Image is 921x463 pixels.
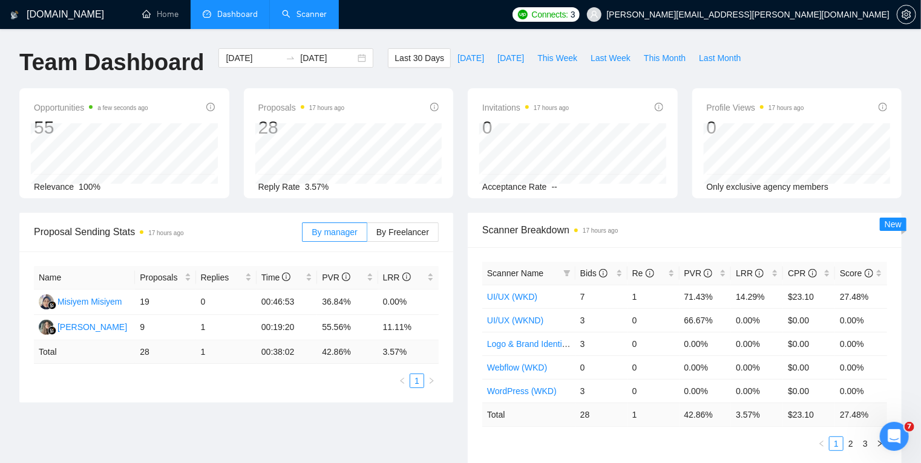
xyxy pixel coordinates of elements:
span: Only exclusive agency members [707,182,829,192]
td: $ 23.10 [783,403,835,426]
td: 0.00% [835,379,887,403]
span: [DATE] [457,51,484,65]
span: By Freelancer [376,227,429,237]
button: setting [897,5,916,24]
a: WordPress (WKD) [487,386,557,396]
td: Total [482,403,575,426]
td: 0 [628,332,680,355]
span: info-circle [599,269,608,277]
td: 1 [196,315,257,340]
span: info-circle [704,269,712,277]
span: New [885,219,902,229]
td: 0.00% [680,332,732,355]
a: Logo & Brand Identity (WKD) [487,339,597,349]
span: Reply Rate [258,182,300,192]
span: info-circle [655,103,663,111]
span: info-circle [755,269,764,277]
img: MM [39,294,54,309]
button: right [873,436,887,451]
span: info-circle [402,273,411,281]
td: 3 [575,332,628,355]
a: UI/UX (WKD) [487,292,537,302]
span: info-circle [282,273,290,281]
td: 42.86 % [317,340,378,364]
span: Invitations [482,100,569,115]
div: [PERSON_NAME] [57,320,127,334]
span: 3.57% [305,182,329,192]
span: Proposals [258,100,345,115]
td: 36.84% [317,290,378,315]
span: Score [840,268,873,278]
span: 3 [571,8,575,21]
span: setting [897,10,916,19]
a: LK[PERSON_NAME] [39,322,127,331]
a: Webflow (WKD) [487,363,547,372]
li: 2 [844,436,858,451]
span: info-circle [646,269,654,277]
td: 66.67% [680,308,732,332]
span: Connects: [532,8,568,21]
td: 0 [628,355,680,379]
td: 0.00% [680,355,732,379]
td: 0 [628,308,680,332]
img: upwork-logo.png [518,10,528,19]
a: 2 [844,437,857,450]
td: 7 [575,285,628,308]
td: 27.48% [835,285,887,308]
span: Bids [580,268,608,278]
td: 1 [628,285,680,308]
span: user [590,10,598,19]
input: End date [300,51,355,65]
div: 28 [258,116,345,139]
span: swap-right [286,53,295,63]
span: info-circle [879,103,887,111]
td: 3.57 % [731,403,783,426]
img: gigradar-bm.png [48,326,56,335]
td: 28 [575,403,628,426]
span: CPR [788,268,816,278]
span: to [286,53,295,63]
td: $0.00 [783,355,835,379]
span: Scanner Breakdown [482,222,887,238]
span: Time [261,273,290,282]
time: 17 hours ago [769,105,804,111]
span: Profile Views [707,100,804,115]
td: $23.10 [783,285,835,308]
img: LK [39,320,54,335]
span: Last Week [591,51,631,65]
td: 71.43% [680,285,732,308]
td: 1 [628,403,680,426]
span: 7 [905,422,914,432]
td: 11.11% [378,315,439,340]
th: Proposals [135,266,195,290]
span: Last Month [699,51,741,65]
a: MMMisiyem Misiyem [39,296,122,306]
time: 17 hours ago [583,227,618,234]
span: By manager [312,227,357,237]
a: setting [897,10,916,19]
div: 0 [707,116,804,139]
li: Next Page [424,374,439,388]
time: 17 hours ago [534,105,569,111]
td: $0.00 [783,332,835,355]
span: -- [552,182,557,192]
li: Previous Page [814,436,829,451]
span: This Month [644,51,686,65]
img: gigradar-bm.png [48,301,56,309]
td: 9 [135,315,195,340]
span: right [876,440,883,447]
span: filter [563,270,571,277]
span: info-circle [342,273,350,281]
li: 1 [410,374,424,388]
span: Dashboard [217,9,258,19]
a: searchScanner [282,9,327,19]
span: info-circle [865,269,873,277]
td: 3 [575,379,628,403]
td: 0.00% [835,355,887,379]
div: 0 [482,116,569,139]
span: Proposals [140,271,182,284]
a: 3 [859,437,872,450]
span: Relevance [34,182,74,192]
time: a few seconds ago [97,105,148,111]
